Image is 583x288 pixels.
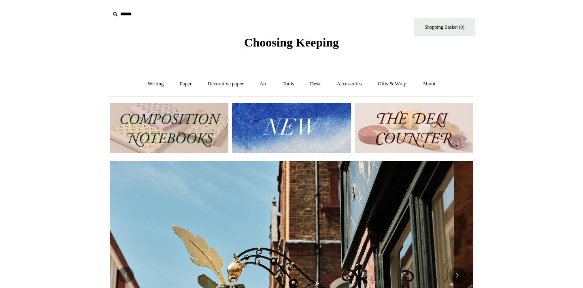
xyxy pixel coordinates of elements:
img: 202302 Composition ledgers.jpg__PID:69722ee6-fa44-49dd-a067-31375e5d54ec [110,103,228,153]
a: Art [252,73,274,95]
a: Paper [172,73,199,95]
a: Accessories [330,73,369,95]
img: New.jpg__PID:f73bdf93-380a-4a35-bcfe-7823039498e1 [232,103,351,153]
a: Tools [275,73,302,95]
img: The Deli Counter [355,103,473,153]
a: Shopping Basket (0) [414,18,475,36]
a: Decorative paper [200,73,251,95]
a: Choosing Keeping [244,42,339,48]
a: Gifts & Wrap [370,73,414,95]
span: Choosing Keeping [244,36,339,49]
a: Writing [140,73,171,95]
a: About [415,73,443,95]
button: Next [449,267,465,283]
button: Previous [118,267,134,283]
a: Desk [303,73,328,95]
